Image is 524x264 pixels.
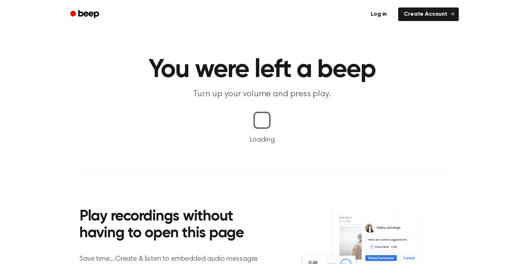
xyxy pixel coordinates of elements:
[79,57,445,83] h1: You were left a beep
[9,134,515,145] p: Loading
[125,88,399,100] p: Turn up your volume and press play.
[79,208,272,242] h2: Play recordings without having to open this page
[364,6,394,22] a: Log in
[65,7,106,21] a: Beep
[398,7,459,21] a: Create Account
